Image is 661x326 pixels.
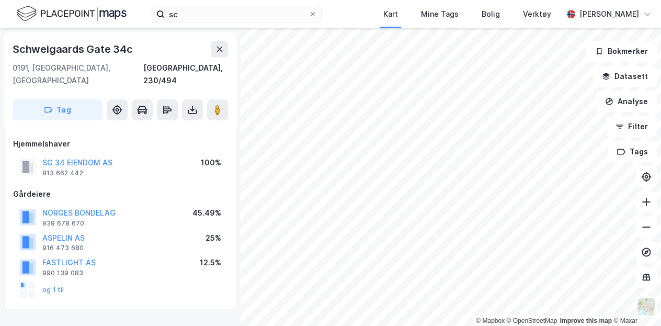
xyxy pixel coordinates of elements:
[165,6,309,22] input: Søk på adresse, matrikkel, gårdeiere, leietakere eller personer
[206,232,221,244] div: 25%
[482,8,500,20] div: Bolig
[560,317,612,324] a: Improve this map
[13,62,143,87] div: 0191, [GEOGRAPHIC_DATA], [GEOGRAPHIC_DATA]
[42,269,83,277] div: 990 139 083
[609,276,661,326] div: Kontrollprogram for chat
[586,41,657,62] button: Bokmerker
[42,219,84,228] div: 939 678 670
[507,317,557,324] a: OpenStreetMap
[523,8,551,20] div: Verktøy
[42,169,83,177] div: 813 662 442
[13,41,135,58] div: Schweigaards Gate 34c
[13,99,102,120] button: Tag
[383,8,398,20] div: Kart
[607,116,657,137] button: Filter
[13,188,227,200] div: Gårdeiere
[593,66,657,87] button: Datasett
[192,207,221,219] div: 45.49%
[476,317,505,324] a: Mapbox
[608,141,657,162] button: Tags
[200,256,221,269] div: 12.5%
[609,276,661,326] iframe: Chat Widget
[596,91,657,112] button: Analyse
[42,244,84,252] div: 916 473 680
[421,8,459,20] div: Mine Tags
[17,5,127,23] img: logo.f888ab2527a4732fd821a326f86c7f29.svg
[201,156,221,169] div: 100%
[143,62,228,87] div: [GEOGRAPHIC_DATA], 230/494
[579,8,639,20] div: [PERSON_NAME]
[13,138,227,150] div: Hjemmelshaver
